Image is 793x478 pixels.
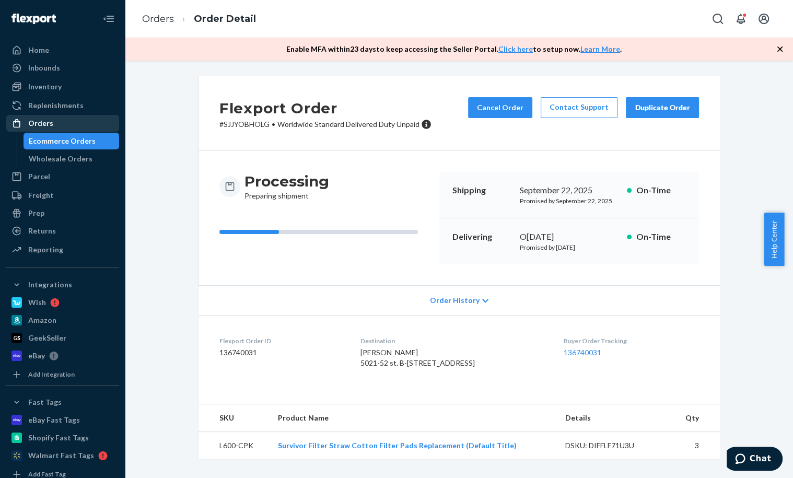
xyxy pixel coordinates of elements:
[580,44,620,53] a: Learn More
[244,172,329,191] h3: Processing
[98,8,119,29] button: Close Navigation
[6,205,119,221] a: Prep
[6,330,119,346] a: GeekSeller
[6,187,119,204] a: Freight
[6,347,119,364] a: eBay
[11,14,56,24] img: Flexport logo
[520,196,619,205] p: Promised by September 22, 2025
[6,447,119,464] a: Walmart Fast Tags
[219,119,432,130] p: # SJJYOBHOLG
[6,97,119,114] a: Replenishments
[270,404,557,432] th: Product Name
[6,168,119,185] a: Parcel
[28,297,46,308] div: Wish
[28,45,49,55] div: Home
[730,8,751,29] button: Open notifications
[564,336,699,345] dt: Buyer Order Tracking
[6,115,119,132] a: Orders
[278,441,517,450] a: Survivor Filter Straw Cotton Filter Pads Replacement (Default Title)
[764,213,784,266] button: Help Center
[29,154,92,164] div: Wholesale Orders
[672,432,720,460] td: 3
[24,133,120,149] a: Ecommerce Orders
[199,432,270,460] td: L600-CPK
[28,208,44,218] div: Prep
[219,97,432,119] h2: Flexport Order
[28,279,72,290] div: Integrations
[672,404,720,432] th: Qty
[244,172,329,201] div: Preparing shipment
[194,13,256,25] a: Order Detail
[707,8,728,29] button: Open Search Box
[6,394,119,411] button: Fast Tags
[636,231,686,243] p: On-Time
[28,351,45,361] div: eBay
[541,97,617,118] a: Contact Support
[6,241,119,258] a: Reporting
[28,315,56,325] div: Amazon
[6,42,119,59] a: Home
[277,120,419,129] span: Worldwide Standard Delivered Duty Unpaid
[28,333,66,343] div: GeekSeller
[28,63,60,73] div: Inbounds
[468,97,532,118] button: Cancel Order
[28,171,50,182] div: Parcel
[520,243,619,252] p: Promised by [DATE]
[219,347,344,358] dd: 136740031
[360,348,475,367] span: [PERSON_NAME] 5021-52 st. B-[STREET_ADDRESS]
[6,429,119,446] a: Shopify Fast Tags
[28,415,80,425] div: eBay Fast Tags
[6,223,119,239] a: Returns
[564,348,601,357] a: 136740031
[6,312,119,329] a: Amazon
[28,226,56,236] div: Returns
[28,190,54,201] div: Freight
[286,44,622,54] p: Enable MFA within 23 days to keep accessing the Seller Portal. to setup now. .
[199,404,270,432] th: SKU
[6,412,119,428] a: eBay Fast Tags
[452,231,511,243] p: Delivering
[626,97,699,118] button: Duplicate Order
[557,404,672,432] th: Details
[360,336,547,345] dt: Destination
[6,294,119,311] a: Wish
[28,81,62,92] div: Inventory
[28,433,89,443] div: Shopify Fast Tags
[6,368,119,381] a: Add Integration
[28,100,84,111] div: Replenishments
[28,244,63,255] div: Reporting
[430,295,480,306] span: Order History
[134,4,264,34] ol: breadcrumbs
[28,370,75,379] div: Add Integration
[520,231,619,243] div: O[DATE]
[727,447,783,473] iframe: Opens a widget where you can chat to one of our agents
[28,450,94,461] div: Walmart Fast Tags
[28,118,53,129] div: Orders
[142,13,174,25] a: Orders
[6,276,119,293] button: Integrations
[29,136,96,146] div: Ecommerce Orders
[6,78,119,95] a: Inventory
[272,120,275,129] span: •
[753,8,774,29] button: Open account menu
[28,397,62,407] div: Fast Tags
[636,184,686,196] p: On-Time
[635,102,690,113] div: Duplicate Order
[219,336,344,345] dt: Flexport Order ID
[565,440,663,451] div: DSKU: DIFFLF71U3U
[24,150,120,167] a: Wholesale Orders
[6,60,119,76] a: Inbounds
[498,44,533,53] a: Click here
[520,184,619,196] div: September 22, 2025
[452,184,511,196] p: Shipping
